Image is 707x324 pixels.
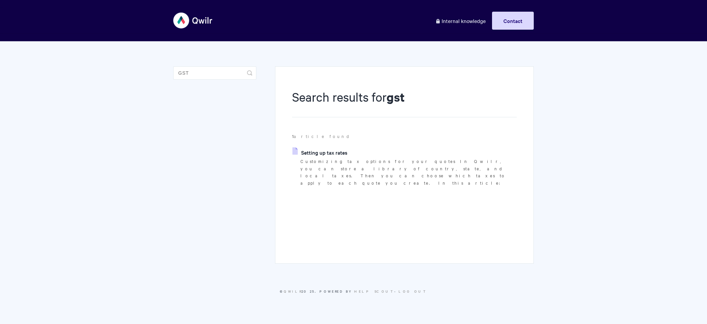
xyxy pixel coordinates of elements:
[430,12,491,30] a: Internal knowledge
[399,289,427,294] a: Log Out
[292,88,517,117] h1: Search results for
[300,158,517,187] p: Customizing tax options for your quotes In Qwilr, you can store a library of country, state, and ...
[492,12,534,30] a: Contact
[292,133,517,140] p: article found
[292,147,347,157] a: Setting up tax rates
[292,133,294,139] strong: 1
[173,288,534,294] p: © 2025. -
[387,89,405,105] strong: gst
[173,66,256,80] input: Search
[354,289,394,294] a: Help Scout
[173,8,213,33] img: Qwilr Help Center
[319,289,394,294] span: Powered by
[284,289,301,294] a: Qwilr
